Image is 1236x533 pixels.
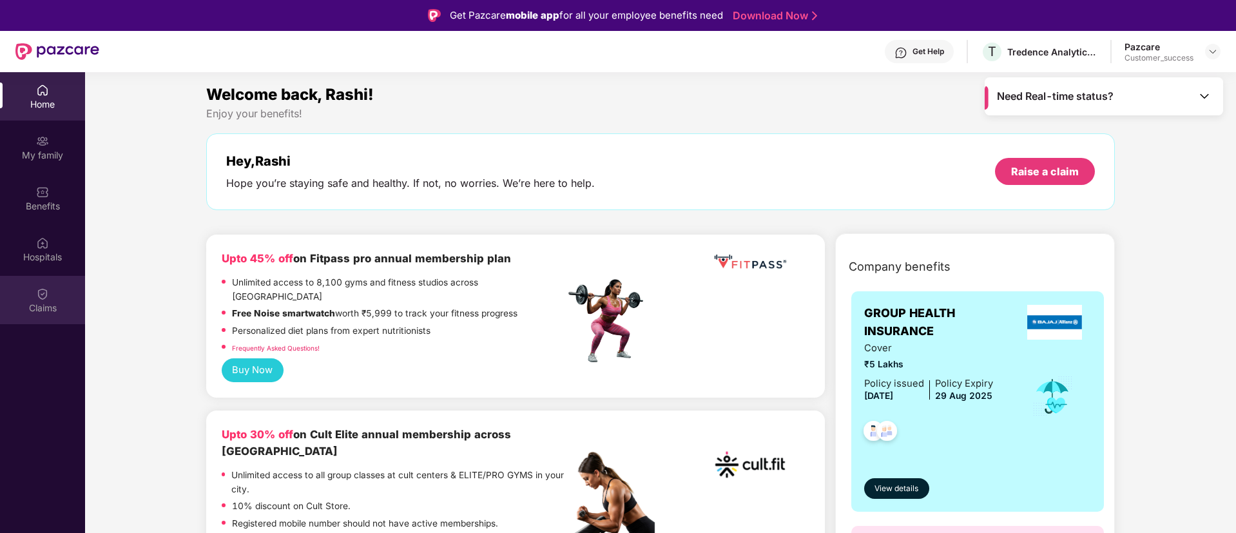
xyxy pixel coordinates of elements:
[1208,46,1218,57] img: svg+xml;base64,PHN2ZyBpZD0iRHJvcGRvd24tMzJ4MzIiIHhtbG5zPSJodHRwOi8vd3d3LnczLm9yZy8yMDAwL3N2ZyIgd2...
[864,376,924,391] div: Policy issued
[864,358,993,372] span: ₹5 Lakhs
[935,376,993,391] div: Policy Expiry
[232,344,320,352] a: Frequently Asked Questions!
[222,428,293,441] b: Upto 30% off
[226,153,595,169] div: Hey, Rashi
[206,85,374,104] span: Welcome back, Rashi!
[232,276,565,304] p: Unlimited access to 8,100 gyms and fitness studios across [GEOGRAPHIC_DATA]
[36,84,49,97] img: svg+xml;base64,PHN2ZyBpZD0iSG9tZSIgeG1sbnM9Imh0dHA6Ly93d3cudzMub3JnLzIwMDAvc3ZnIiB3aWR0aD0iMjAiIG...
[15,43,99,60] img: New Pazcare Logo
[935,391,992,401] span: 29 Aug 2025
[36,287,49,300] img: svg+xml;base64,PHN2ZyBpZD0iQ2xhaW0iIHhtbG5zPSJodHRwOi8vd3d3LnczLm9yZy8yMDAwL3N2ZyIgd2lkdGg9IjIwIi...
[988,44,996,59] span: T
[222,358,284,382] button: Buy Now
[1125,53,1193,63] div: Customer_success
[812,9,817,23] img: Stroke
[1032,375,1074,418] img: icon
[1198,90,1211,102] img: Toggle Icon
[222,252,293,265] b: Upto 45% off
[849,258,951,276] span: Company benefits
[232,324,430,338] p: Personalized diet plans from expert nutritionists
[226,177,595,190] div: Hope you’re staying safe and healthy. If not, no worries. We’re here to help.
[864,478,929,499] button: View details
[894,46,907,59] img: svg+xml;base64,PHN2ZyBpZD0iSGVscC0zMngzMiIgeG1sbnM9Imh0dHA6Ly93d3cudzMub3JnLzIwMDAvc3ZnIiB3aWR0aD...
[871,417,903,449] img: svg+xml;base64,PHN2ZyB4bWxucz0iaHR0cDovL3d3dy53My5vcmcvMjAwMC9zdmciIHdpZHRoPSI0OC45NDMiIGhlaWdodD...
[36,237,49,249] img: svg+xml;base64,PHN2ZyBpZD0iSG9zcGl0YWxzIiB4bWxucz0iaHR0cDovL3d3dy53My5vcmcvMjAwMC9zdmciIHdpZHRoPS...
[36,186,49,199] img: svg+xml;base64,PHN2ZyBpZD0iQmVuZWZpdHMiIHhtbG5zPSJodHRwOi8vd3d3LnczLm9yZy8yMDAwL3N2ZyIgd2lkdGg9Ij...
[222,428,511,458] b: on Cult Elite annual membership across [GEOGRAPHIC_DATA]
[1125,41,1193,53] div: Pazcare
[506,9,559,21] strong: mobile app
[733,9,813,23] a: Download Now
[206,107,1115,121] div: Enjoy your benefits!
[232,517,498,531] p: Registered mobile number should not have active memberships.
[222,252,511,265] b: on Fitpass pro annual membership plan
[864,341,993,356] span: Cover
[1011,164,1079,179] div: Raise a claim
[913,46,944,57] div: Get Help
[450,8,723,23] div: Get Pazcare for all your employee benefits need
[711,250,789,274] img: fppp.png
[711,426,789,503] img: cult.png
[232,308,335,318] strong: Free Noise smartwatch
[1027,305,1083,340] img: insurerLogo
[874,483,918,495] span: View details
[858,417,889,449] img: svg+xml;base64,PHN2ZyB4bWxucz0iaHR0cDovL3d3dy53My5vcmcvMjAwMC9zdmciIHdpZHRoPSI0OC45NDMiIGhlaWdodD...
[565,276,655,366] img: fpp.png
[428,9,441,22] img: Logo
[231,469,564,496] p: Unlimited access to all group classes at cult centers & ELITE/PRO GYMS in your city.
[864,391,893,401] span: [DATE]
[997,90,1114,103] span: Need Real-time status?
[1007,46,1097,58] div: Tredence Analytics Solutions Private Limited
[232,499,351,514] p: 10% discount on Cult Store.
[36,135,49,148] img: svg+xml;base64,PHN2ZyB3aWR0aD0iMjAiIGhlaWdodD0iMjAiIHZpZXdCb3g9IjAgMCAyMCAyMCIgZmlsbD0ibm9uZSIgeG...
[232,307,517,321] p: worth ₹5,999 to track your fitness progress
[864,304,1018,341] span: GROUP HEALTH INSURANCE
